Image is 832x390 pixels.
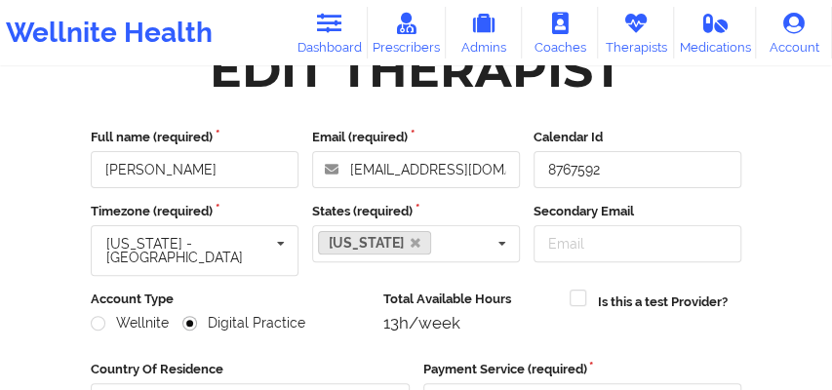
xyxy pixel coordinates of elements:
label: Account Type [91,290,370,309]
label: Is this a test Provider? [598,292,728,312]
input: Full name [91,151,298,188]
a: Dashboard [292,7,368,58]
a: Medications [674,7,756,58]
input: Email address [312,151,520,188]
label: Wellnite [91,315,169,331]
label: Secondary Email [534,202,741,221]
label: Calendar Id [534,128,741,147]
label: Email (required) [312,128,520,147]
a: Admins [446,7,522,58]
a: Therapists [598,7,674,58]
a: [US_STATE] [318,231,431,254]
label: Full name (required) [91,128,298,147]
label: States (required) [312,202,520,221]
label: Total Available Hours [383,290,556,309]
a: Coaches [522,7,598,58]
label: Timezone (required) [91,202,298,221]
label: Digital Practice [182,315,305,331]
a: Account [756,7,832,58]
input: Calendar Id [534,151,741,188]
a: Prescribers [368,7,446,58]
div: 13h/week [383,313,556,332]
div: Edit Therapist [210,39,622,100]
div: [US_STATE] - [GEOGRAPHIC_DATA] [106,237,270,264]
input: Email [534,225,741,262]
label: Country Of Residence [91,360,410,379]
label: Payment Service (required) [423,360,742,379]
